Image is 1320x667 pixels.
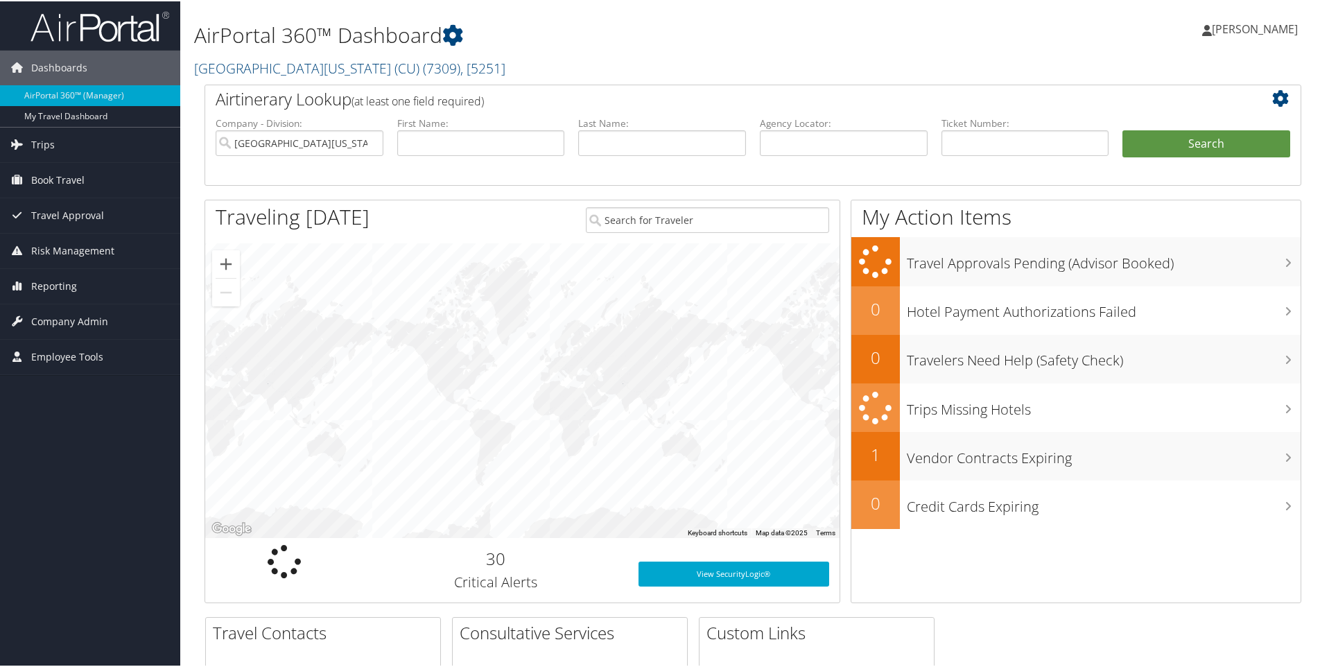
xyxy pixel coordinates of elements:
[31,162,85,196] span: Book Travel
[907,245,1301,272] h3: Travel Approvals Pending (Advisor Booked)
[907,440,1301,467] h3: Vendor Contracts Expiring
[907,392,1301,418] h3: Trips Missing Hotels
[941,115,1109,129] label: Ticket Number:
[639,560,829,585] a: View SecurityLogic®
[31,9,169,42] img: airportal-logo.png
[213,620,440,643] h2: Travel Contacts
[851,431,1301,479] a: 1Vendor Contracts Expiring
[907,343,1301,369] h3: Travelers Need Help (Safety Check)
[460,58,505,76] span: , [ 5251 ]
[851,479,1301,528] a: 0Credit Cards Expiring
[851,201,1301,230] h1: My Action Items
[31,338,103,373] span: Employee Tools
[907,294,1301,320] h3: Hotel Payment Authorizations Failed
[212,249,240,277] button: Zoom in
[351,92,484,107] span: (at least one field required)
[851,285,1301,333] a: 0Hotel Payment Authorizations Failed
[706,620,934,643] h2: Custom Links
[374,546,618,569] h2: 30
[851,236,1301,285] a: Travel Approvals Pending (Advisor Booked)
[851,442,900,465] h2: 1
[460,620,687,643] h2: Consultative Services
[688,527,747,537] button: Keyboard shortcuts
[31,232,114,267] span: Risk Management
[397,115,565,129] label: First Name:
[31,303,108,338] span: Company Admin
[216,86,1199,110] h2: Airtinerary Lookup
[851,296,900,320] h2: 0
[851,333,1301,382] a: 0Travelers Need Help (Safety Check)
[756,528,808,535] span: Map data ©2025
[209,519,254,537] img: Google
[216,115,383,129] label: Company - Division:
[851,382,1301,431] a: Trips Missing Hotels
[816,528,835,535] a: Terms (opens in new tab)
[586,206,829,232] input: Search for Traveler
[194,19,939,49] h1: AirPortal 360™ Dashboard
[209,519,254,537] a: Open this area in Google Maps (opens a new window)
[578,115,746,129] label: Last Name:
[423,58,460,76] span: ( 7309 )
[851,345,900,368] h2: 0
[194,58,505,76] a: [GEOGRAPHIC_DATA][US_STATE] (CU)
[851,490,900,514] h2: 0
[1212,20,1298,35] span: [PERSON_NAME]
[31,126,55,161] span: Trips
[31,268,77,302] span: Reporting
[212,277,240,305] button: Zoom out
[216,201,370,230] h1: Traveling [DATE]
[1122,129,1290,157] button: Search
[1202,7,1312,49] a: [PERSON_NAME]
[374,571,618,591] h3: Critical Alerts
[907,489,1301,515] h3: Credit Cards Expiring
[760,115,928,129] label: Agency Locator:
[31,49,87,84] span: Dashboards
[31,197,104,232] span: Travel Approval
